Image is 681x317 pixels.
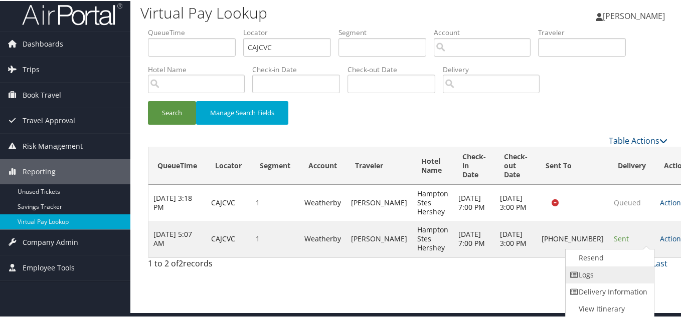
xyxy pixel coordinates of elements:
[206,184,251,220] td: CAJCVC
[251,146,299,184] th: Segment: activate to sort column ascending
[252,64,348,74] label: Check-in Date
[299,146,346,184] th: Account: activate to sort column ascending
[23,254,75,279] span: Employee Tools
[453,146,495,184] th: Check-in Date: activate to sort column ascending
[148,146,206,184] th: QueueTime: activate to sort column ascending
[299,220,346,256] td: Weatherby
[196,100,288,124] button: Manage Search Fields
[148,256,267,273] div: 1 to 2 of records
[23,229,78,254] span: Company Admin
[23,82,61,107] span: Book Travel
[453,184,495,220] td: [DATE] 7:00 PM
[348,64,443,74] label: Check-out Date
[495,146,537,184] th: Check-out Date: activate to sort column descending
[23,107,75,132] span: Travel Approval
[609,134,667,145] a: Table Actions
[243,27,338,37] label: Locator
[338,27,434,37] label: Segment
[148,64,252,74] label: Hotel Name
[609,146,655,184] th: Delivery: activate to sort column ascending
[412,146,453,184] th: Hotel Name: activate to sort column ascending
[495,184,537,220] td: [DATE] 3:00 PM
[148,220,206,256] td: [DATE] 5:07 AM
[603,10,665,21] span: [PERSON_NAME]
[453,220,495,256] td: [DATE] 7:00 PM
[140,2,497,23] h1: Virtual Pay Lookup
[251,220,299,256] td: 1
[434,27,538,37] label: Account
[346,146,412,184] th: Traveler: activate to sort column ascending
[23,31,63,56] span: Dashboards
[148,100,196,124] button: Search
[148,184,206,220] td: [DATE] 3:18 PM
[23,133,83,158] span: Risk Management
[23,56,40,81] span: Trips
[566,299,651,316] a: View Itinerary
[23,158,56,183] span: Reporting
[614,197,641,206] span: Queued
[443,64,547,74] label: Delivery
[148,27,243,37] label: QueueTime
[495,220,537,256] td: [DATE] 3:00 PM
[538,27,633,37] label: Traveler
[206,146,251,184] th: Locator: activate to sort column ascending
[22,2,122,25] img: airportal-logo.png
[566,265,651,282] a: Logs
[614,233,629,242] span: Sent
[251,184,299,220] td: 1
[206,220,251,256] td: CAJCVC
[179,257,183,268] span: 2
[566,248,651,265] a: Resend
[537,220,609,256] td: [PHONE_NUMBER]
[346,220,412,256] td: [PERSON_NAME]
[346,184,412,220] td: [PERSON_NAME]
[537,146,609,184] th: Sent To: activate to sort column ascending
[412,220,453,256] td: Hampton Stes Hershey
[566,282,651,299] a: Delivery Information
[412,184,453,220] td: Hampton Stes Hershey
[652,257,667,268] a: Last
[299,184,346,220] td: Weatherby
